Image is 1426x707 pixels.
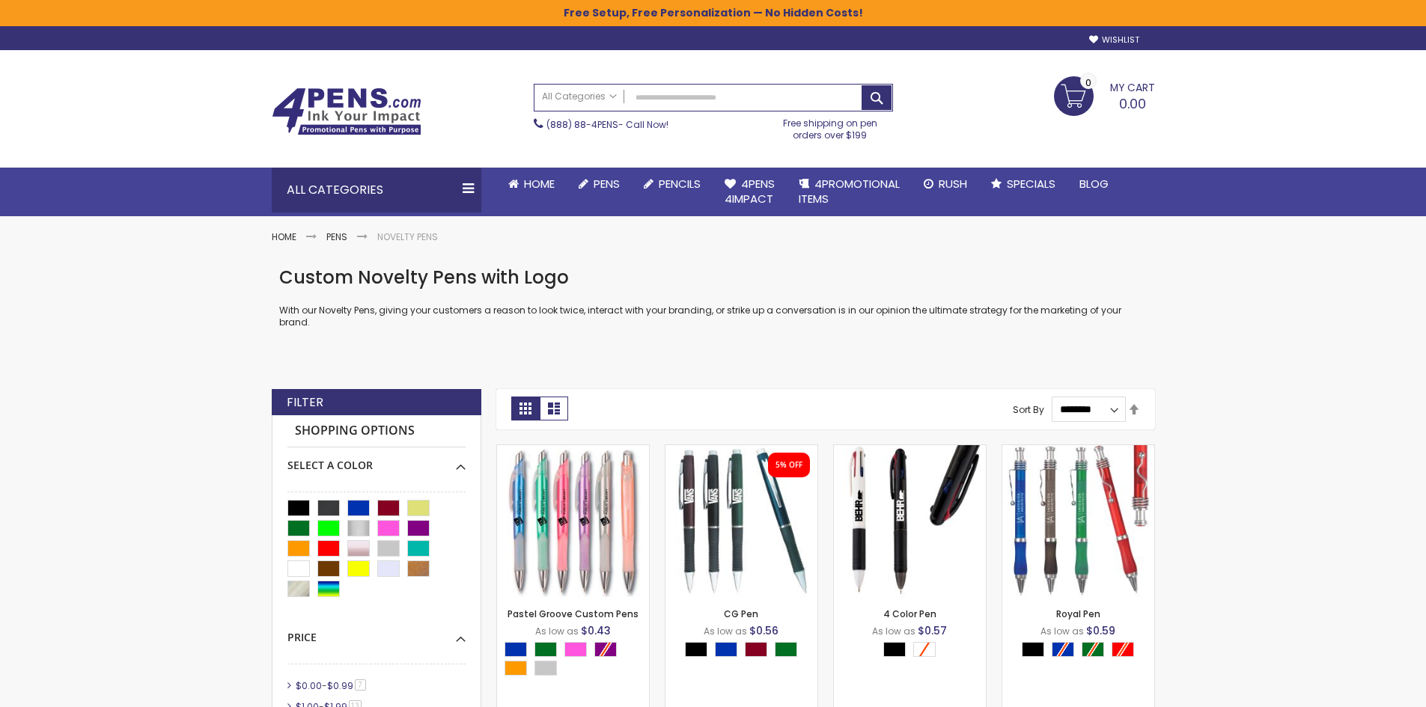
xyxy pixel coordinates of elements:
span: Pens [594,176,620,192]
img: Pastel Groove Custom Pens [497,445,649,597]
a: $0.00-$0.997 [292,679,371,692]
a: Pens [567,168,632,201]
div: Green [775,642,797,657]
a: Royal Pen [1002,444,1154,457]
a: Rush [912,168,979,201]
div: Blue [715,642,737,657]
div: Black [1022,642,1044,657]
a: Pastel Groove Custom Pens [497,444,649,457]
h1: Custom Novelty Pens with Logo [279,266,1148,290]
span: $0.00 [296,679,322,692]
div: Select A Color [505,642,649,679]
a: Pencils [632,168,713,201]
div: Silver [534,661,557,676]
span: Specials [1007,176,1055,192]
span: 4PROMOTIONAL ITEMS [799,176,900,206]
div: Black [883,642,906,657]
span: Home [524,176,555,192]
div: Black [685,642,707,657]
p: With our Novelty Pens, giving your customers a reason to look twice, interact with your branding,... [279,304,1148,328]
strong: Filter [287,394,323,411]
span: Blog [1079,176,1109,192]
div: Select A Color [1022,642,1142,661]
span: As low as [1040,625,1084,637]
div: Pink [564,642,587,657]
div: Select A Color [287,447,466,473]
a: Specials [979,168,1067,201]
div: Blue [505,642,527,657]
span: $0.43 [581,623,611,638]
a: 0.00 0 [1054,76,1155,114]
div: Burgundy [745,642,767,657]
div: Orange [505,661,527,676]
a: 4 Color Pen [834,444,986,457]
img: 4Pens Custom Pens and Promotional Products [272,88,421,135]
div: Green [534,642,557,657]
a: CG Pen [665,444,817,457]
strong: Novelty Pens [377,230,438,243]
div: Free shipping on pen orders over $199 [767,111,893,141]
span: $0.56 [749,623,778,638]
span: As low as [704,625,747,637]
span: 7 [355,679,366,691]
img: CG Pen [665,445,817,597]
span: - Call Now! [546,118,668,131]
div: Price [287,619,466,645]
span: 4Pens 4impact [725,176,775,206]
a: Home [272,230,296,243]
a: CG Pen [724,607,758,620]
span: All Categories [542,91,617,102]
div: Select A Color [883,642,943,661]
strong: Grid [511,397,540,420]
a: All Categories [534,85,624,109]
a: 4Pens4impact [713,168,787,216]
a: Pastel Groove Custom Pens [508,607,639,620]
img: 4 Color Pen [834,445,986,597]
span: Rush [939,176,967,192]
a: Wishlist [1089,34,1139,46]
span: As low as [872,625,915,637]
a: 4 Color Pen [883,607,936,620]
span: 0.00 [1119,94,1146,113]
a: (888) 88-4PENS [546,118,618,131]
span: $0.59 [1086,623,1115,638]
a: Home [496,168,567,201]
span: Pencils [659,176,701,192]
strong: Shopping Options [287,415,466,447]
div: 5% OFF [776,460,802,471]
div: Select A Color [685,642,805,661]
span: $0.57 [918,623,947,638]
div: All Categories [272,168,481,212]
a: Blog [1067,168,1121,201]
img: Royal Pen [1002,445,1154,597]
span: 0 [1085,76,1091,90]
label: Sort By [1013,403,1044,415]
span: As low as [535,625,579,637]
span: $0.99 [327,679,353,692]
a: 4PROMOTIONALITEMS [787,168,912,216]
a: Royal Pen [1056,607,1100,620]
a: Pens [326,230,347,243]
